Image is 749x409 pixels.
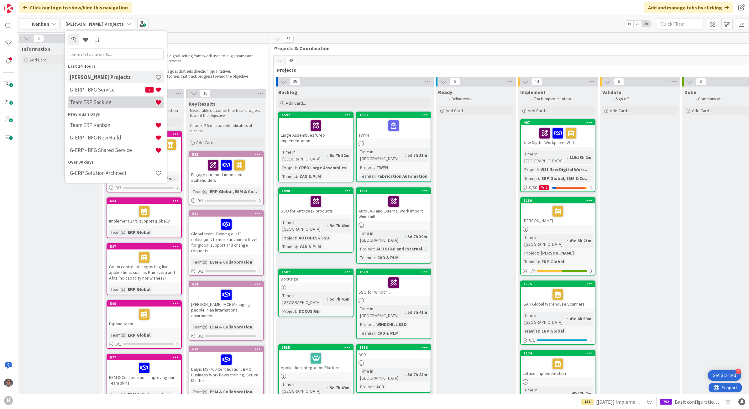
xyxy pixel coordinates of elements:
a: 1180[PERSON_NAME]Time in [GEOGRAPHIC_DATA]:43d 5h 21mProject:[PERSON_NAME]Team(s):ERP Global1/2 [520,197,595,275]
div: 577 [110,355,181,359]
span: Implement [520,89,546,95]
div: ERP Global [540,328,566,334]
div: CAD & PLM [376,254,400,261]
h4: Team ERP Kanban [70,122,155,128]
div: 5d 7h 39m [406,233,429,240]
div: 1/2 [521,267,595,275]
div: 792 [660,399,672,405]
div: ERP Global [126,286,152,293]
span: Add Card... [446,108,466,113]
div: Team(s) [109,286,125,293]
div: 597 [110,244,181,249]
div: Fabrication Automation [376,173,429,180]
div: W11 New Digital Work... [539,166,590,173]
span: Add Card... [29,57,50,63]
div: Project [523,166,538,173]
div: ERP Global, ESM & Co... [208,188,259,195]
div: Click our logo to show/hide this navigation [19,2,132,13]
div: 603 [110,199,181,203]
span: 0 [33,35,44,42]
div: 110d 3h 2m [568,154,593,161]
span: 49 [285,57,296,64]
div: ESM & Collaboration [208,323,254,330]
span: Key Results [189,101,216,107]
div: [PERSON_NAME]: MCE Managing people in an international environment [189,287,263,320]
span: Backlog [278,89,297,95]
div: SSO for Windchill [357,275,431,296]
span: Validate [602,89,621,95]
div: Team(s) [191,323,207,330]
div: Large Assemblies/Creo implementation [279,118,353,145]
div: 610 [189,346,263,352]
span: 1 / 2 [529,268,535,274]
span: 0 / 1 [197,268,203,275]
div: 590Expand team [107,301,181,328]
div: Team(s) [191,388,207,395]
div: Team(s) [281,243,297,250]
div: Engage our most important stakeholders [189,157,263,184]
input: Quick Filter... [657,18,704,29]
a: 603Implement 24/5 support globallyTeam(s):ERP Global [107,197,182,238]
span: [[DATE]] Implement Accountview BI information- [Data Transport to BI Datalake] [596,398,641,406]
div: Time in [GEOGRAPHIC_DATA] [359,148,405,162]
div: 1590 [279,188,353,194]
input: Search for boards... [68,48,164,60]
div: ERP Global [126,332,152,338]
div: ERP Global [126,229,152,236]
div: 603 [107,198,181,204]
div: 1592Large Assemblies/Creo implementation [279,112,353,145]
div: 1174 [521,350,595,356]
span: : [297,173,298,180]
a: 610Dalyn: MS-700 Certification, BMC Business Workflows training, Scrum MasterTeam(s):ESM & Collab... [189,346,264,406]
div: New Digital Workplace (W11) [521,125,595,147]
div: TWYN [375,164,390,171]
b: [PERSON_NAME] Projects [65,21,124,27]
div: TWYN [357,118,431,139]
div: 1175ISAH Global Warehouse Scanners [521,281,595,308]
div: DOCUSIGN [297,308,321,315]
img: Visit kanbanzone.com [4,4,13,13]
span: Done [684,89,696,95]
div: 407New Digital Workplace (W11) [521,120,595,147]
span: Information [22,46,50,52]
div: 0/1 [189,197,263,205]
span: : [375,254,376,261]
div: 608 [192,282,263,286]
div: AUTODESK SSO [297,234,331,241]
div: AUTOCAD and External... [375,245,427,252]
span: : [405,233,406,240]
span: : [569,390,570,397]
span: 0 [614,78,624,86]
span: : [327,152,328,159]
div: 577 [107,354,181,360]
div: Time in [GEOGRAPHIC_DATA] [523,312,567,326]
div: Lattice implementation [521,356,595,377]
div: Dalyn: MS-700 Certification, BMC Business Workflows training, Scrum Master [189,352,263,385]
div: CREO Large Assemblies [297,164,348,171]
div: 5d 7h 40m [328,222,351,229]
div: Time in [GEOGRAPHIC_DATA] [523,150,567,164]
div: Time in [GEOGRAPHIC_DATA] [281,292,327,306]
div: 0/1 [107,340,181,348]
div: Last 24 Hours [68,63,164,69]
div: 1587 [282,270,353,274]
h4: Team ERP Backlog [70,99,155,105]
div: 1590 [282,189,353,193]
span: : [405,309,406,316]
div: Time in [GEOGRAPHIC_DATA] [523,234,567,248]
div: Team(s) [109,332,125,338]
div: ACD [357,350,431,359]
div: Time in [GEOGRAPHIC_DATA] [281,381,327,395]
span: Add Card... [692,108,712,113]
div: Team(s) [191,259,207,265]
span: : [125,332,126,338]
div: Team(s) [109,229,125,236]
div: Global team: Training our IT colleagues to more advanced level for global support and change requ... [189,217,263,255]
span: 0 [449,78,460,86]
a: 1592Large Assemblies/Creo implementationTime in [GEOGRAPHIC_DATA]:5d 7h 32mProject:CREO Large Ass... [278,112,354,182]
span: 0 / 1 [529,337,535,343]
div: Team(s) [523,258,539,265]
div: 611 [189,211,263,217]
div: Expand team [107,307,181,328]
